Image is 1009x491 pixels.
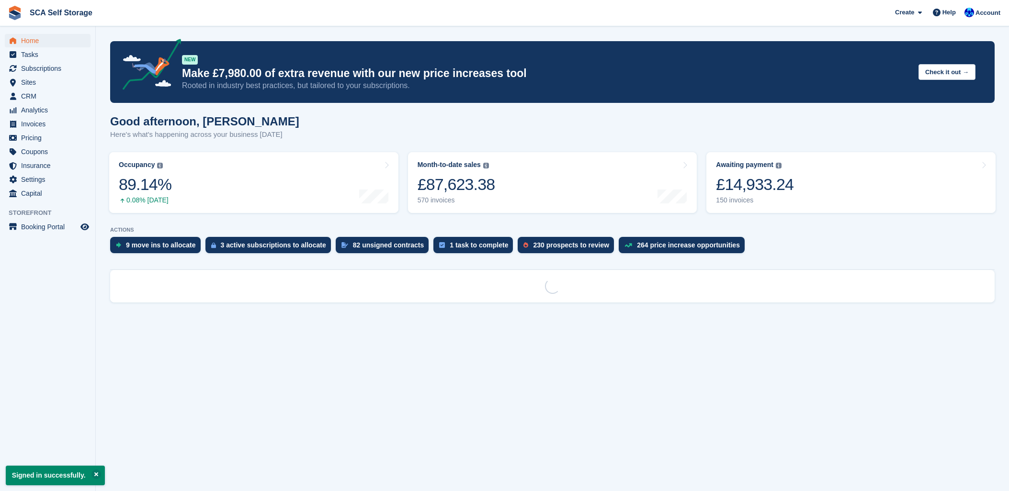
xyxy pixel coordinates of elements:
span: Help [942,8,956,17]
span: Subscriptions [21,62,79,75]
a: menu [5,159,91,172]
div: NEW [182,55,198,65]
img: task-75834270c22a3079a89374b754ae025e5fb1db73e45f91037f5363f120a921f8.svg [439,242,445,248]
a: Month-to-date sales £87,623.38 570 invoices [408,152,697,213]
div: 0.08% [DATE] [119,196,171,204]
img: move_ins_to_allocate_icon-fdf77a2bb77ea45bf5b3d319d69a93e2d87916cf1d5bf7949dd705db3b84f3ca.svg [116,242,121,248]
img: price_increase_opportunities-93ffe204e8149a01c8c9dc8f82e8f89637d9d84a8eef4429ea346261dce0b2c0.svg [624,243,632,247]
a: menu [5,173,91,186]
a: 264 price increase opportunities [619,237,749,258]
a: menu [5,76,91,89]
div: Month-to-date sales [418,161,481,169]
a: menu [5,34,91,47]
img: contract_signature_icon-13c848040528278c33f63329250d36e43548de30e8caae1d1a13099fd9432cc5.svg [341,242,348,248]
span: Coupons [21,145,79,158]
span: Pricing [21,131,79,145]
div: 570 invoices [418,196,495,204]
img: stora-icon-8386f47178a22dfd0bd8f6a31ec36ba5ce8667c1dd55bd0f319d3a0aa187defe.svg [8,6,22,20]
span: Booking Portal [21,220,79,234]
a: Preview store [79,221,91,233]
a: menu [5,145,91,158]
span: Tasks [21,48,79,61]
span: Storefront [9,208,95,218]
a: 1 task to complete [433,237,518,258]
span: CRM [21,89,79,103]
p: ACTIONS [110,227,995,233]
div: 89.14% [119,175,171,194]
p: Rooted in industry best practices, but tailored to your subscriptions. [182,80,911,91]
div: 82 unsigned contracts [353,241,424,249]
span: Home [21,34,79,47]
img: icon-info-grey-7440780725fd019a000dd9b08b2336e03edf1995a4989e88bcd33f0948082b44.svg [483,163,489,168]
div: Awaiting payment [716,161,773,169]
a: SCA Self Storage [26,5,96,21]
a: 230 prospects to review [518,237,619,258]
span: Account [975,8,1000,18]
span: Analytics [21,103,79,117]
img: icon-info-grey-7440780725fd019a000dd9b08b2336e03edf1995a4989e88bcd33f0948082b44.svg [776,163,782,168]
div: 150 invoices [716,196,794,204]
span: Sites [21,76,79,89]
span: Settings [21,173,79,186]
a: menu [5,62,91,75]
span: Capital [21,187,79,200]
a: Awaiting payment £14,933.24 150 invoices [706,152,996,213]
img: Kelly Neesham [964,8,974,17]
button: Check it out → [918,64,975,80]
p: Signed in successfully. [6,466,105,485]
p: Here's what's happening across your business [DATE] [110,129,299,140]
a: 82 unsigned contracts [336,237,434,258]
a: menu [5,117,91,131]
h1: Good afternoon, [PERSON_NAME] [110,115,299,128]
div: £14,933.24 [716,175,794,194]
img: prospect-51fa495bee0391a8d652442698ab0144808aea92771e9ea1ae160a38d050c398.svg [523,242,528,248]
a: menu [5,48,91,61]
span: Invoices [21,117,79,131]
span: Insurance [21,159,79,172]
div: 9 move ins to allocate [126,241,196,249]
img: icon-info-grey-7440780725fd019a000dd9b08b2336e03edf1995a4989e88bcd33f0948082b44.svg [157,163,163,168]
div: Occupancy [119,161,155,169]
div: 1 task to complete [450,241,508,249]
img: price-adjustments-announcement-icon-8257ccfd72463d97f412b2fc003d46551f7dbcb40ab6d574587a9cd5c0d94... [114,39,181,93]
div: 3 active subscriptions to allocate [221,241,326,249]
a: 3 active subscriptions to allocate [205,237,336,258]
a: Occupancy 89.14% 0.08% [DATE] [109,152,398,213]
a: menu [5,89,91,103]
a: 9 move ins to allocate [110,237,205,258]
div: 230 prospects to review [533,241,609,249]
span: Create [895,8,914,17]
p: Make £7,980.00 of extra revenue with our new price increases tool [182,67,911,80]
a: menu [5,103,91,117]
a: menu [5,220,91,234]
div: 264 price increase opportunities [637,241,740,249]
a: menu [5,131,91,145]
img: active_subscription_to_allocate_icon-d502201f5373d7db506a760aba3b589e785aa758c864c3986d89f69b8ff3... [211,242,216,248]
div: £87,623.38 [418,175,495,194]
a: menu [5,187,91,200]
